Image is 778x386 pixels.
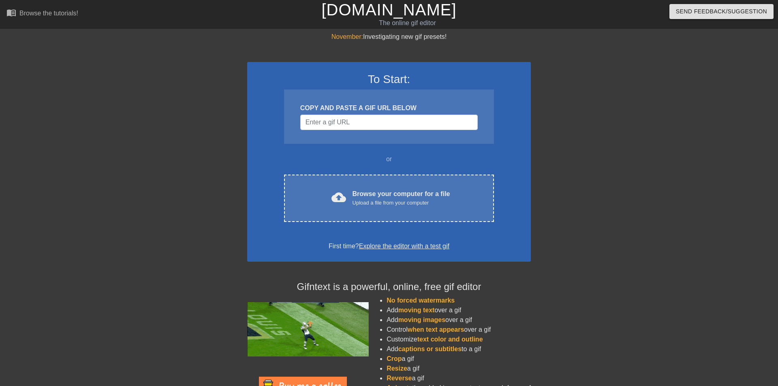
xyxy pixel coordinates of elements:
[19,10,78,17] div: Browse the tutorials!
[387,364,531,373] li: a gif
[387,297,455,304] span: No forced watermarks
[669,4,774,19] button: Send Feedback/Suggestion
[353,199,450,207] div: Upload a file from your computer
[398,316,445,323] span: moving images
[387,335,531,344] li: Customize
[247,302,369,356] img: football_small.gif
[387,344,531,354] li: Add to a gif
[387,365,407,372] span: Resize
[300,103,478,113] div: COPY AND PASTE A GIF URL BELOW
[387,375,412,382] span: Reverse
[300,115,478,130] input: Username
[387,355,402,362] span: Crop
[387,373,531,383] li: a gif
[247,281,531,293] h4: Gifntext is a powerful, online, free gif editor
[398,345,462,352] span: captions or subtitles
[6,8,16,17] span: menu_book
[331,190,346,205] span: cloud_upload
[331,33,363,40] span: November:
[387,315,531,325] li: Add over a gif
[359,243,449,250] a: Explore the editor with a test gif
[263,18,551,28] div: The online gif editor
[321,1,456,19] a: [DOMAIN_NAME]
[258,241,520,251] div: First time?
[387,354,531,364] li: a gif
[268,154,510,164] div: or
[676,6,767,17] span: Send Feedback/Suggestion
[408,326,464,333] span: when text appears
[6,8,78,20] a: Browse the tutorials!
[258,73,520,86] h3: To Start:
[387,305,531,315] li: Add over a gif
[398,307,435,313] span: moving text
[353,189,450,207] div: Browse your computer for a file
[247,32,531,42] div: Investigating new gif presets!
[417,336,483,343] span: text color and outline
[387,325,531,335] li: Control over a gif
